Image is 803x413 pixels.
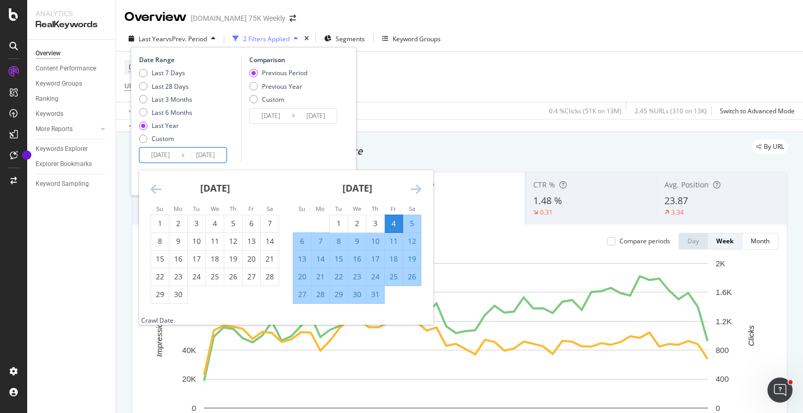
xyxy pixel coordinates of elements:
[248,205,254,213] small: Fr
[206,215,224,232] td: Choose Wednesday, September 4, 2024 as your check-in date. It’s available.
[36,179,89,190] div: Keyword Sampling
[716,102,795,119] button: Switch to Advanced Mode
[393,34,441,43] div: Keyword Groups
[139,95,192,104] div: Last 3 Months
[36,48,61,59] div: Overview
[139,82,192,91] div: Last 28 Days
[152,82,189,91] div: Last 28 Days
[620,237,670,245] div: Compare periods
[336,34,365,43] span: Segments
[403,218,421,229] div: 5
[366,236,384,246] div: 10
[224,254,242,264] div: 19
[36,179,108,190] a: Keyword Sampling
[410,183,421,196] div: Move forward to switch to the next month.
[139,134,192,143] div: Custom
[224,272,242,282] div: 26
[403,268,421,286] td: Selected. Saturday, October 26, 2024
[716,404,720,412] text: 0
[139,108,192,117] div: Last 6 Months
[290,15,296,22] div: arrow-right-arrow-left
[193,205,200,213] small: Tu
[403,215,421,232] td: Selected. Saturday, October 5, 2024
[224,236,242,246] div: 12
[312,250,330,268] td: Selected. Monday, October 14, 2024
[206,254,224,264] div: 18
[302,33,311,44] div: times
[206,250,224,268] td: Choose Wednesday, September 18, 2024 as your check-in date. It’s available.
[261,250,279,268] td: Choose Saturday, September 21, 2024 as your check-in date. It’s available.
[169,289,187,300] div: 30
[267,205,273,213] small: Sa
[36,48,108,59] a: Overview
[716,346,729,355] text: 800
[166,34,207,43] span: vs Prev. Period
[261,272,279,282] div: 28
[385,218,403,229] div: 4
[36,19,107,31] div: RealKeywords
[169,218,187,229] div: 2
[403,250,421,268] td: Selected. Saturday, October 19, 2024
[36,78,82,89] div: Keyword Groups
[36,93,59,104] div: Ranking
[335,205,342,213] small: Tu
[403,272,421,282] div: 26
[206,236,224,246] div: 11
[152,95,192,104] div: Last 3 Months
[348,236,366,246] div: 9
[169,250,188,268] td: Choose Monday, September 16, 2024 as your check-in date. It’s available.
[366,232,385,250] td: Selected. Thursday, October 10, 2024
[366,218,384,229] div: 3
[36,63,108,74] a: Content Performance
[316,205,325,213] small: Mo
[385,250,403,268] td: Selected. Friday, October 18, 2024
[243,218,260,229] div: 6
[151,236,169,246] div: 8
[151,218,169,229] div: 1
[261,215,279,232] td: Choose Saturday, September 7, 2024 as your check-in date. It’s available.
[243,254,260,264] div: 20
[169,232,188,250] td: Choose Monday, September 9, 2024 as your check-in date. It’s available.
[366,215,385,232] td: Choose Thursday, October 3, 2024 as your check-in date. It’s available.
[330,286,348,303] td: Selected. Tuesday, October 29, 2024
[155,314,164,357] text: Impressions
[372,205,378,213] small: Th
[188,250,206,268] td: Choose Tuesday, September 17, 2024 as your check-in date. It’s available.
[348,286,366,303] td: Selected. Wednesday, October 30, 2024
[139,34,166,43] span: Last Year
[767,377,793,403] iframe: Intercom live chat
[262,68,307,77] div: Previous Period
[330,250,348,268] td: Selected. Tuesday, October 15, 2024
[224,268,243,286] td: Choose Thursday, September 26, 2024 as your check-in date. It’s available.
[169,272,187,282] div: 23
[330,236,348,246] div: 8
[348,254,366,264] div: 16
[152,121,179,130] div: Last Year
[747,325,755,346] text: Clicks
[409,205,415,213] small: Sa
[250,109,292,123] input: Start Date
[671,208,684,217] div: 3.34
[752,139,788,154] div: legacy label
[151,272,169,282] div: 22
[312,254,329,264] div: 14
[312,272,329,282] div: 21
[751,237,770,245] div: Month
[124,81,151,90] span: URL Path
[312,236,329,246] div: 7
[348,272,366,282] div: 23
[293,254,311,264] div: 13
[206,218,224,229] div: 4
[36,109,63,120] div: Keywords
[366,250,385,268] td: Selected. Thursday, October 17, 2024
[206,232,224,250] td: Choose Wednesday, September 11, 2024 as your check-in date. It’s available.
[249,68,307,77] div: Previous Period
[312,268,330,286] td: Selected. Monday, October 21, 2024
[188,272,205,282] div: 24
[151,268,169,286] td: Choose Sunday, September 22, 2024 as your check-in date. It’s available.
[708,233,742,250] button: Week
[140,148,181,162] input: Start Date
[188,218,205,229] div: 3
[540,208,553,217] div: 0.31
[139,121,192,130] div: Last Year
